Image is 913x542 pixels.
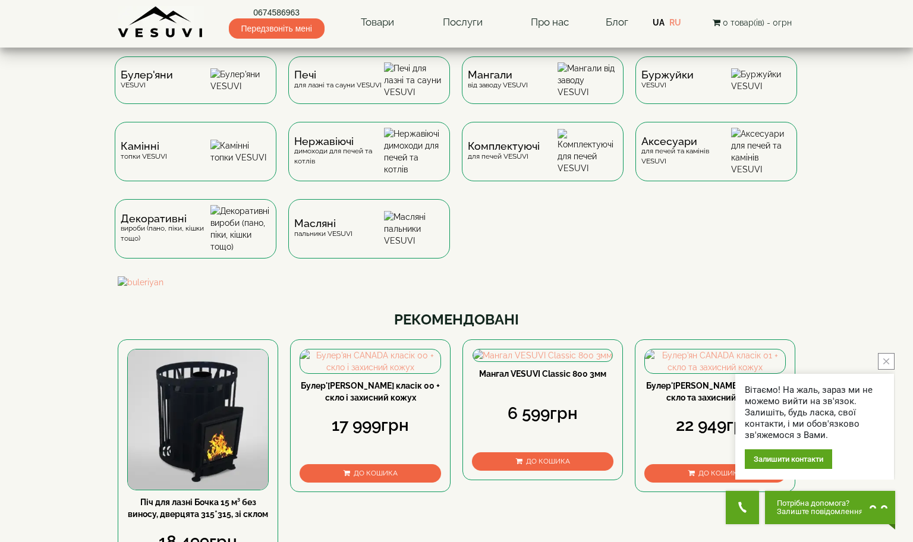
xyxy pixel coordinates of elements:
button: close button [878,353,895,370]
span: Аксесуари [641,137,731,146]
a: UA [653,18,665,27]
a: Послуги [431,9,495,36]
span: Буржуйки [641,70,694,80]
a: Каміннітопки VESUVI Камінні топки VESUVI [109,122,282,199]
div: димоходи для печей та котлів [294,137,384,166]
span: До кошика [698,469,742,477]
button: До кошика [300,464,441,483]
a: Булер'[PERSON_NAME] класік 00 + скло і захисний кожух [301,381,440,402]
a: RU [669,18,681,27]
img: Камінні топки VESUVI [210,140,270,163]
img: Нержавіючі димоходи для печей та котлів [384,128,444,175]
a: Піч для лазні Бочка 15 м³ без виносу, дверцята 315*315, зі склом [128,497,268,519]
span: Камінні [121,141,167,151]
div: 22 949грн [644,414,786,437]
div: для печей VESUVI [468,141,540,161]
span: Декоративні [121,214,210,223]
a: Комплектуючідля печей VESUVI Комплектуючі для печей VESUVI [456,122,629,199]
div: 17 999грн [300,414,441,437]
a: 0674586963 [229,7,325,18]
img: Мангали від заводу VESUVI [558,62,618,98]
span: До кошика [354,469,398,477]
span: Печі [294,70,382,80]
div: вироби (пано, піки, кішки тощо) [121,214,210,244]
span: Мангали [468,70,528,80]
button: До кошика [644,464,786,483]
img: Декоративні вироби (пано, піки, кішки тощо) [210,205,270,253]
button: До кошика [472,452,613,471]
img: Булер'яни VESUVI [210,68,270,92]
div: VESUVI [641,70,694,90]
a: Масляніпальники VESUVI Масляні пальники VESUVI [282,199,456,276]
img: Піч для лазні Бочка 15 м³ без виносу, дверцята 315*315, зі склом [128,349,268,490]
div: VESUVI [121,70,173,90]
a: Декоративнівироби (пано, піки, кішки тощо) Декоративні вироби (пано, піки, кішки тощо) [109,199,282,276]
span: 0 товар(ів) - 0грн [723,18,792,27]
img: Печі для лазні та сауни VESUVI [384,62,444,98]
span: Комплектуючі [468,141,540,151]
button: 0 товар(ів) - 0грн [709,16,795,29]
button: Chat button [765,491,895,524]
a: Аксесуаридля печей та камінів VESUVI Аксесуари для печей та камінів VESUVI [629,122,803,199]
img: Мангал VESUVI Classic 800 3мм [473,349,612,361]
span: Залиште повідомлення [777,508,863,516]
div: для лазні та сауни VESUVI [294,70,382,90]
img: buleriyan [118,276,795,288]
img: Аксесуари для печей та камінів VESUVI [731,128,791,175]
div: від заводу VESUVI [468,70,528,90]
a: Блог [606,16,628,28]
a: БуржуйкиVESUVI Буржуйки VESUVI [629,56,803,122]
div: пальники VESUVI [294,219,352,238]
img: Комплектуючі для печей VESUVI [558,129,618,174]
div: топки VESUVI [121,141,167,161]
button: Get Call button [726,491,759,524]
a: Нержавіючідимоходи для печей та котлів Нержавіючі димоходи для печей та котлів [282,122,456,199]
span: Потрібна допомога? [777,499,863,508]
a: Булер'яниVESUVI Булер'яни VESUVI [109,56,282,122]
a: Мангаливід заводу VESUVI Мангали від заводу VESUVI [456,56,629,122]
div: Залишити контакти [745,449,832,469]
img: Масляні пальники VESUVI [384,211,444,247]
img: Завод VESUVI [118,6,204,39]
a: Про нас [519,9,581,36]
a: Мангал VESUVI Classic 800 3мм [479,369,606,379]
div: Вітаємо! На жаль, зараз ми не можемо вийти на зв'язок. Залишіть, будь ласка, свої контакти, і ми ... [745,385,884,441]
div: 6 599грн [472,402,613,426]
img: Булер'ян CANADA класік 00 + скло і захисний кожух [300,349,440,373]
img: Булер'ян CANADA класік 01 + скло та захисний кожух [645,349,785,373]
a: Печідля лазні та сауни VESUVI Печі для лазні та сауни VESUVI [282,56,456,122]
img: Буржуйки VESUVI [731,68,791,92]
span: Булер'яни [121,70,173,80]
span: До кошика [526,457,570,465]
a: Булер'[PERSON_NAME] класік 01 + скло та захисний кожух [646,381,784,402]
span: Масляні [294,219,352,228]
span: Нержавіючі [294,137,384,146]
div: для печей та камінів VESUVI [641,137,731,166]
a: Товари [349,9,406,36]
span: Передзвоніть мені [229,18,325,39]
